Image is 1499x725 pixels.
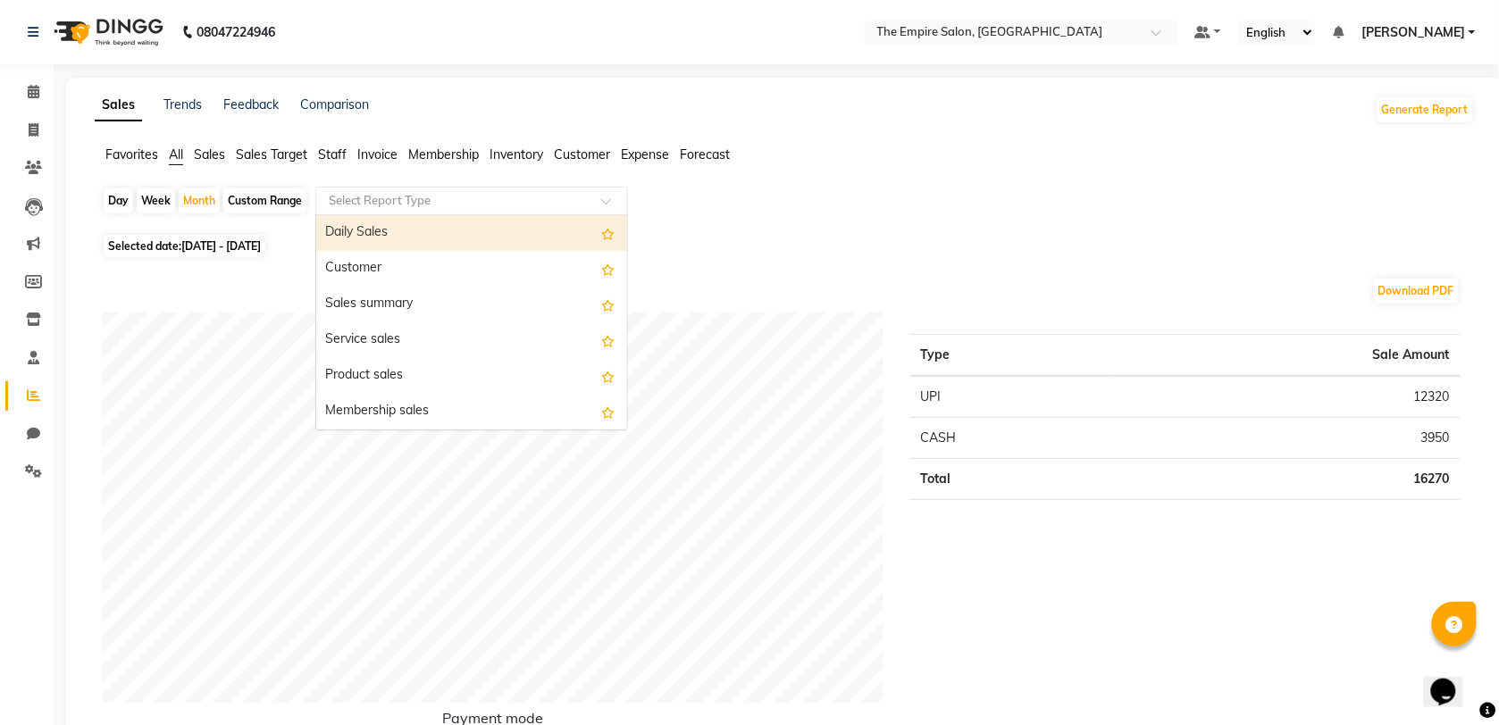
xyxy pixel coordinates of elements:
[1112,335,1461,377] th: Sale Amount
[1378,97,1473,122] button: Generate Report
[601,365,615,387] span: Add this report to Favorites List
[316,251,627,287] div: Customer
[601,222,615,244] span: Add this report to Favorites List
[104,188,133,213] div: Day
[601,401,615,422] span: Add this report to Favorites List
[236,146,307,162] span: Sales Target
[105,146,158,162] span: Favorites
[197,7,275,57] b: 08047224946
[621,146,669,162] span: Expense
[223,96,279,112] a: Feedback
[194,146,225,162] span: Sales
[163,96,202,112] a: Trends
[179,188,220,213] div: Month
[46,7,168,57] img: logo
[318,146,347,162] span: Staff
[104,235,265,257] span: Selected date:
[181,239,261,253] span: [DATE] - [DATE]
[169,146,183,162] span: All
[910,418,1113,459] td: CASH
[601,258,615,279] span: Add this report to Favorites List
[95,89,142,121] a: Sales
[680,146,730,162] span: Forecast
[1112,376,1461,418] td: 12320
[1424,654,1481,707] iframe: chat widget
[490,146,543,162] span: Inventory
[316,322,627,358] div: Service sales
[408,146,479,162] span: Membership
[910,376,1113,418] td: UPI
[1374,279,1459,304] button: Download PDF
[554,146,610,162] span: Customer
[300,96,369,112] a: Comparison
[601,294,615,315] span: Add this report to Favorites List
[316,394,627,429] div: Membership sales
[137,188,175,213] div: Week
[316,358,627,394] div: Product sales
[315,214,628,430] ng-dropdown-panel: Options list
[910,459,1113,500] td: Total
[601,329,615,351] span: Add this report to Favorites List
[357,146,398,162] span: Invoice
[910,335,1113,377] th: Type
[223,188,306,213] div: Custom Range
[1361,23,1465,42] span: [PERSON_NAME]
[1112,418,1461,459] td: 3950
[316,287,627,322] div: Sales summary
[316,215,627,251] div: Daily Sales
[1112,459,1461,500] td: 16270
